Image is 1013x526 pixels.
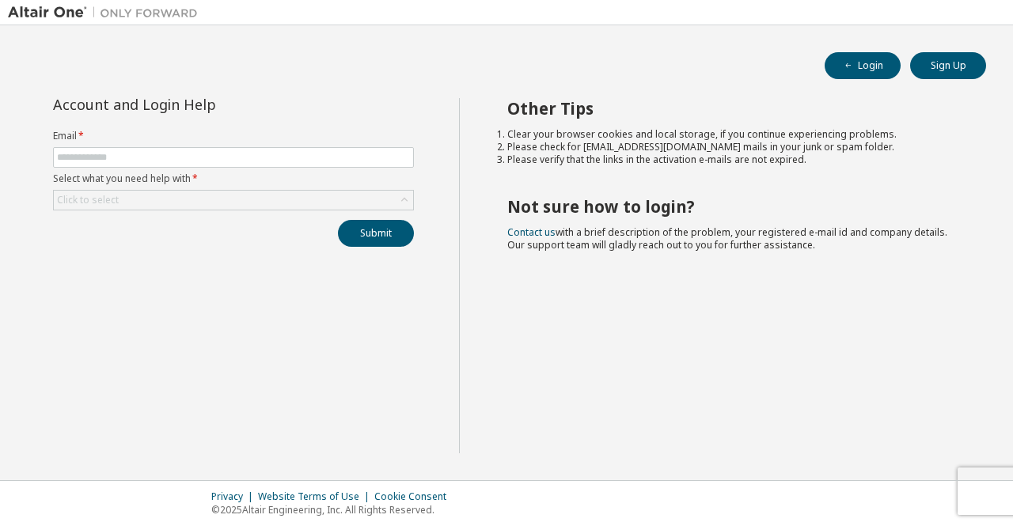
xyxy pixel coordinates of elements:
[211,490,258,503] div: Privacy
[211,503,456,517] p: © 2025 Altair Engineering, Inc. All Rights Reserved.
[374,490,456,503] div: Cookie Consent
[53,172,414,185] label: Select what you need help with
[507,153,958,166] li: Please verify that the links in the activation e-mails are not expired.
[53,130,414,142] label: Email
[507,225,947,252] span: with a brief description of the problem, your registered e-mail id and company details. Our suppo...
[507,98,958,119] h2: Other Tips
[54,191,413,210] div: Click to select
[825,52,901,79] button: Login
[507,128,958,141] li: Clear your browser cookies and local storage, if you continue experiencing problems.
[507,141,958,153] li: Please check for [EMAIL_ADDRESS][DOMAIN_NAME] mails in your junk or spam folder.
[507,225,556,239] a: Contact us
[910,52,986,79] button: Sign Up
[507,196,958,217] h2: Not sure how to login?
[57,194,119,206] div: Click to select
[258,490,374,503] div: Website Terms of Use
[8,5,206,21] img: Altair One
[53,98,342,111] div: Account and Login Help
[338,220,414,247] button: Submit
